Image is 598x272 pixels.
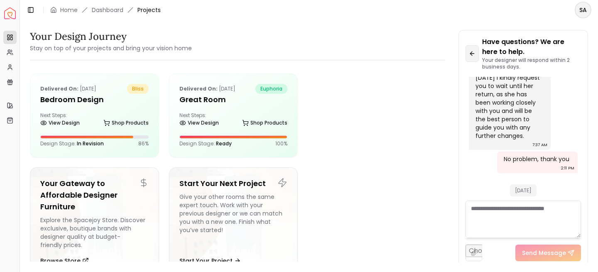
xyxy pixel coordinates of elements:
a: Shop Products [242,117,287,129]
span: SA [576,2,591,17]
img: Spacejoy Logo [4,7,16,19]
h5: Start Your Next Project [179,178,288,189]
p: 86 % [138,140,149,147]
span: In Revision [77,140,104,147]
a: View Design [40,117,80,129]
a: Dashboard [92,6,123,14]
span: [DATE] [510,184,537,196]
div: Next Steps: [179,112,288,129]
h5: Great Room [179,94,288,105]
p: [DATE] [179,84,235,94]
span: Projects [137,6,161,14]
button: Start Your Project [179,252,241,269]
b: Delivered on: [40,85,78,92]
span: bliss [127,84,149,94]
p: Your designer will respond within 2 business days. [482,57,581,70]
p: Design Stage: [40,140,104,147]
button: Browse Store [40,252,89,269]
div: 7:37 AM [532,141,547,149]
b: Delivered on: [179,85,218,92]
p: [DATE] [40,84,96,94]
nav: breadcrumb [50,6,161,14]
a: View Design [179,117,219,129]
div: Give your other rooms the same expert touch. Work with your previous designer or we can match you... [179,193,288,249]
a: Shop Products [103,117,149,129]
p: 100 % [275,140,287,147]
button: SA [575,2,591,18]
span: euphoria [255,84,287,94]
p: Design Stage: [179,140,232,147]
div: Hi [PERSON_NAME], thank you for your message! I’d like to let you know that [PERSON_NAME] is curr... [475,15,542,140]
h5: Your Gateway to Affordable Designer Furniture [40,178,149,213]
span: Ready [216,140,232,147]
a: Spacejoy [4,7,16,19]
div: 2:11 PM [561,164,574,172]
div: Next Steps: [40,112,149,129]
a: Home [60,6,78,14]
h5: Bedroom design [40,94,149,105]
p: Have questions? We are here to help. [482,37,581,57]
div: No problem, thank you [504,155,569,163]
div: Explore the Spacejoy Store. Discover exclusive, boutique brands with designer quality at budget-f... [40,216,149,249]
small: Stay on top of your projects and bring your vision home [30,44,192,52]
h3: Your Design Journey [30,30,192,43]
